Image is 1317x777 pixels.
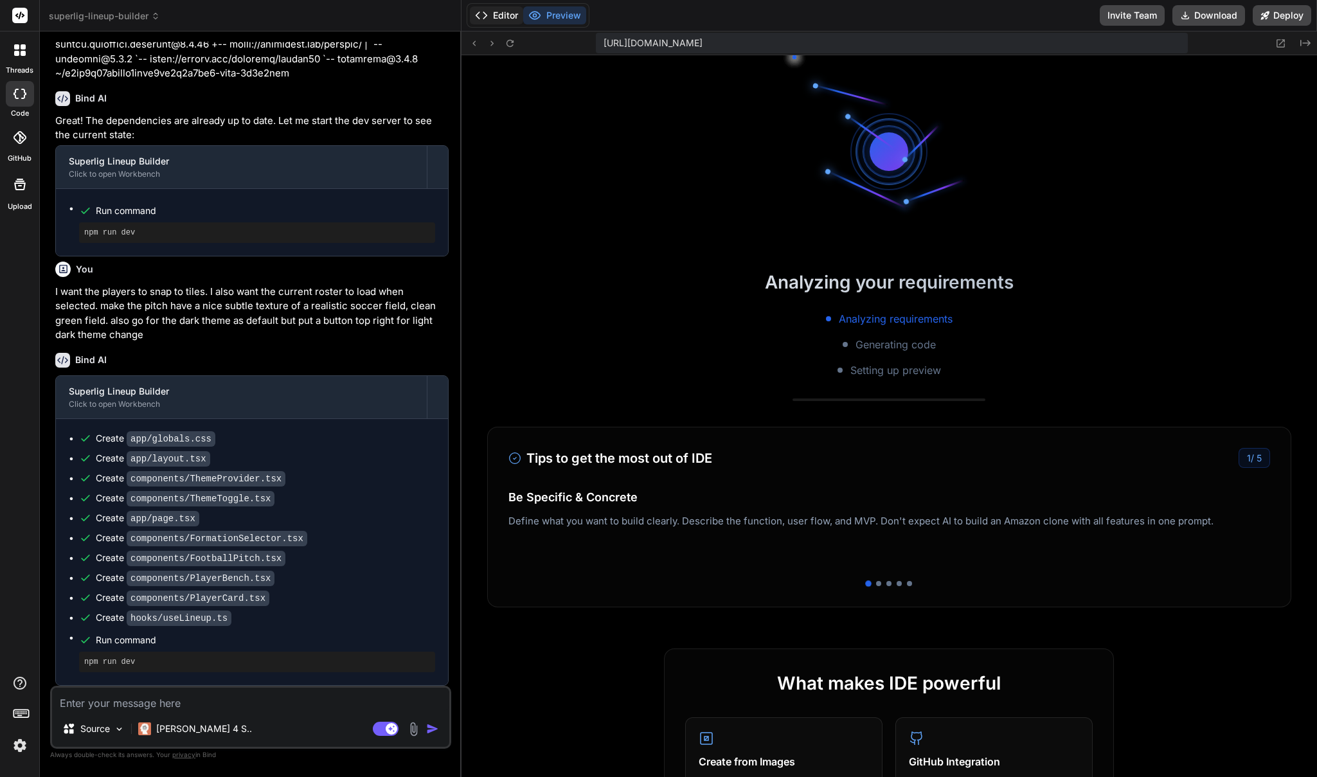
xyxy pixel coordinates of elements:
[172,751,195,758] span: privacy
[138,722,151,735] img: Claude 4 Sonnet
[96,432,215,445] div: Create
[75,92,107,105] h6: Bind AI
[127,551,285,566] code: components/FootballPitch.tsx
[56,376,427,418] button: Superlig Lineup BuilderClick to open Workbench
[127,471,285,487] code: components/ThemeProvider.tsx
[508,488,1270,506] h4: Be Specific & Concrete
[1253,5,1311,26] button: Deploy
[96,551,285,565] div: Create
[76,263,93,276] h6: You
[56,146,427,188] button: Superlig Lineup BuilderClick to open Workbench
[156,722,252,735] p: [PERSON_NAME] 4 S..
[127,571,274,586] code: components/PlayerBench.tsx
[856,337,936,352] span: Generating code
[96,492,274,505] div: Create
[1100,5,1165,26] button: Invite Team
[96,591,269,605] div: Create
[96,531,307,545] div: Create
[96,571,274,585] div: Create
[6,65,33,76] label: threads
[850,362,941,378] span: Setting up preview
[96,472,285,485] div: Create
[96,634,435,647] span: Run command
[84,228,430,238] pre: npm run dev
[75,353,107,366] h6: Bind AI
[523,6,586,24] button: Preview
[8,201,32,212] label: Upload
[96,611,231,625] div: Create
[69,155,414,168] div: Superlig Lineup Builder
[470,6,523,24] button: Editor
[1172,5,1245,26] button: Download
[508,449,712,468] h3: Tips to get the most out of IDE
[8,153,31,164] label: GitHub
[127,611,231,626] code: hooks/useLineup.ts
[1247,452,1251,463] span: 1
[69,385,414,398] div: Superlig Lineup Builder
[69,169,414,179] div: Click to open Workbench
[80,722,110,735] p: Source
[84,657,430,667] pre: npm run dev
[127,491,274,506] code: components/ThemeToggle.tsx
[1257,452,1262,463] span: 5
[685,670,1093,697] h2: What makes IDE powerful
[127,451,210,467] code: app/layout.tsx
[96,452,210,465] div: Create
[55,285,449,343] p: I want the players to snap to tiles. I also want the current roster to load when selected. make t...
[96,204,435,217] span: Run command
[127,591,269,606] code: components/PlayerCard.tsx
[50,749,451,761] p: Always double-check its answers. Your in Bind
[69,399,414,409] div: Click to open Workbench
[114,724,125,735] img: Pick Models
[11,108,29,119] label: code
[55,114,449,143] p: Great! The dependencies are already up to date. Let me start the dev server to see the current st...
[49,10,160,22] span: superlig-lineup-builder
[426,722,439,735] img: icon
[839,311,953,326] span: Analyzing requirements
[127,511,199,526] code: app/page.tsx
[1239,448,1270,468] div: /
[461,269,1317,296] h2: Analyzing your requirements
[604,37,703,49] span: [URL][DOMAIN_NAME]
[699,754,869,769] h4: Create from Images
[127,531,307,546] code: components/FormationSelector.tsx
[909,754,1079,769] h4: GitHub Integration
[9,735,31,756] img: settings
[96,512,199,525] div: Create
[127,431,215,447] code: app/globals.css
[406,722,421,737] img: attachment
